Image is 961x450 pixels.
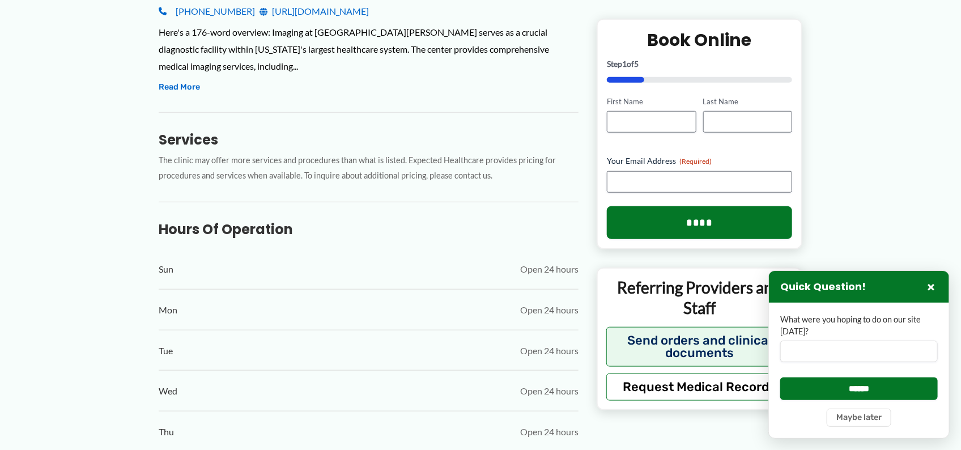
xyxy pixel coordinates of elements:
[260,3,369,20] a: [URL][DOMAIN_NAME]
[780,314,938,337] label: What were you hoping to do on our site [DATE]?
[159,342,173,359] span: Tue
[780,281,866,294] h3: Quick Question!
[520,342,579,359] span: Open 24 hours
[607,96,696,107] label: First Name
[827,409,891,427] button: Maybe later
[520,302,579,319] span: Open 24 hours
[607,28,792,50] h2: Book Online
[159,220,579,238] h3: Hours of Operation
[520,261,579,278] span: Open 24 hours
[159,153,579,184] p: The clinic may offer more services and procedures than what is listed. Expected Healthcare provid...
[607,155,792,167] label: Your Email Address
[159,80,200,94] button: Read More
[606,373,793,400] button: Request Medical Records
[606,277,793,319] p: Referring Providers and Staff
[634,58,639,68] span: 5
[607,60,792,67] p: Step of
[159,302,177,319] span: Mon
[520,383,579,400] span: Open 24 hours
[924,280,938,294] button: Close
[159,261,173,278] span: Sun
[159,423,174,440] span: Thu
[520,423,579,440] span: Open 24 hours
[159,131,579,148] h3: Services
[159,3,255,20] a: [PHONE_NUMBER]
[703,96,792,107] label: Last Name
[679,157,712,165] span: (Required)
[606,326,793,366] button: Send orders and clinical documents
[622,58,627,68] span: 1
[159,383,177,400] span: Wed
[159,24,579,74] div: Here's a 176-word overview: Imaging at [GEOGRAPHIC_DATA][PERSON_NAME] serves as a crucial diagnos...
